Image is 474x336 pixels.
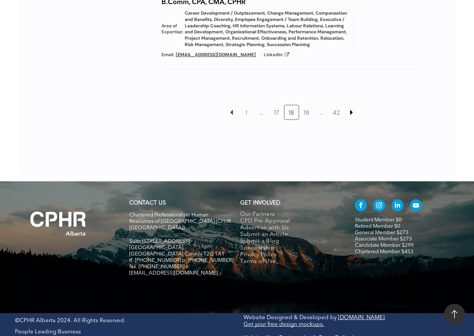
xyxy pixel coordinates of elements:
a: Our Partners [240,211,339,218]
a: [DOMAIN_NAME] [338,315,385,321]
span: Area of Expertise: [161,23,183,36]
a: CPD Pre-Approval [240,218,339,225]
a: Submit a Blog [240,238,339,245]
span: ©CPHR Alberta 2024. All Rights Reserved. [15,318,126,324]
a: facebook [355,199,367,213]
a: instagram [373,199,385,213]
a: Submit an Article [240,231,339,238]
a: [EMAIL_ADDRESS][DOMAIN_NAME] [176,52,256,58]
a: linkedin [392,199,404,213]
a: Website Designed & Developed by [244,315,336,321]
a: 42 [329,105,344,119]
span: GET INVOLVED [240,200,280,206]
a: Chartered Member $453 [355,249,413,254]
a: Terms of Use [240,258,339,265]
span: [GEOGRAPHIC_DATA], [GEOGRAPHIC_DATA] Canada T2G 1A1 [129,245,224,257]
span: Chartered Professionals in Human Resources of [GEOGRAPHIC_DATA] (CPHR [GEOGRAPHIC_DATA]) [129,212,231,230]
span: Suite [STREET_ADDRESS] [129,239,190,244]
a: General Member $273 [355,230,408,235]
a: 1 [239,105,254,119]
span: tf. [PHONE_NUMBER] p. [PHONE_NUMBER] [129,258,233,263]
a: CONTACT US [129,200,166,206]
img: A white background with a few lines on it [15,196,101,251]
a: Privacy Policy [240,252,339,258]
span: LinkedIn: [264,52,283,58]
a: 19 [299,105,314,119]
a: 17 [269,105,284,119]
span: Email: [161,52,174,58]
span: People Leading Business [15,329,81,335]
a: Get your [244,322,266,327]
a: Candidate Member $299 [355,243,414,248]
span: Career Development / Outplacement, Change Management, Compensation and Benefits, Diversity, Emplo... [185,10,350,48]
a: Retired Member $0 [355,224,400,229]
a: Advertise with Us [240,225,339,231]
a: free design mockups. [268,322,324,327]
a: Associate Member $273 [355,236,412,242]
a: 18 [284,105,299,119]
a: … [254,105,269,119]
a: … [314,105,329,119]
a: Student Member $0 [355,217,402,223]
a: Sponsorship [240,245,339,252]
span: fax. [PHONE_NUMBER] e:[EMAIL_ADDRESS][DOMAIN_NAME] [129,264,218,276]
a: youtube [410,199,422,213]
